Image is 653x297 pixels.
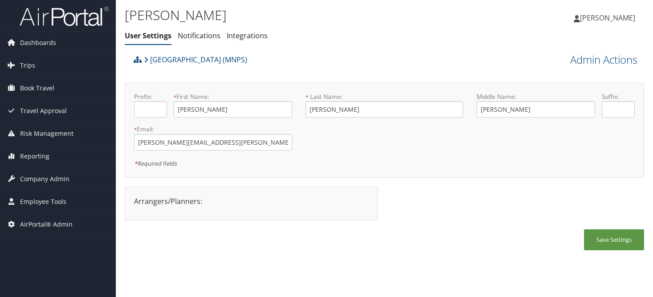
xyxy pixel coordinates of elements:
[20,122,73,145] span: Risk Management
[20,32,56,54] span: Dashboards
[20,191,66,213] span: Employee Tools
[602,92,635,101] label: Suffix:
[306,92,464,101] label: Last Name:
[125,6,471,24] h1: [PERSON_NAME]
[20,213,73,236] span: AirPortal® Admin
[125,31,171,41] a: User Settings
[20,100,67,122] span: Travel Approval
[134,125,292,134] label: Email:
[570,52,637,67] a: Admin Actions
[144,51,247,69] a: [GEOGRAPHIC_DATA] (MNPS)
[20,145,49,167] span: Reporting
[178,31,220,41] a: Notifications
[477,92,595,101] label: Middle Name:
[584,229,644,250] button: Save Settings
[20,77,54,99] span: Book Travel
[580,13,635,23] span: [PERSON_NAME]
[134,159,177,167] em: Required fields
[20,168,69,190] span: Company Admin
[574,4,644,31] a: [PERSON_NAME]
[127,196,375,207] div: Arrangers/Planners:
[134,92,167,101] label: Prefix:
[20,54,35,77] span: Trips
[227,31,268,41] a: Integrations
[20,6,109,27] img: airportal-logo.png
[174,92,292,101] label: First Name:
